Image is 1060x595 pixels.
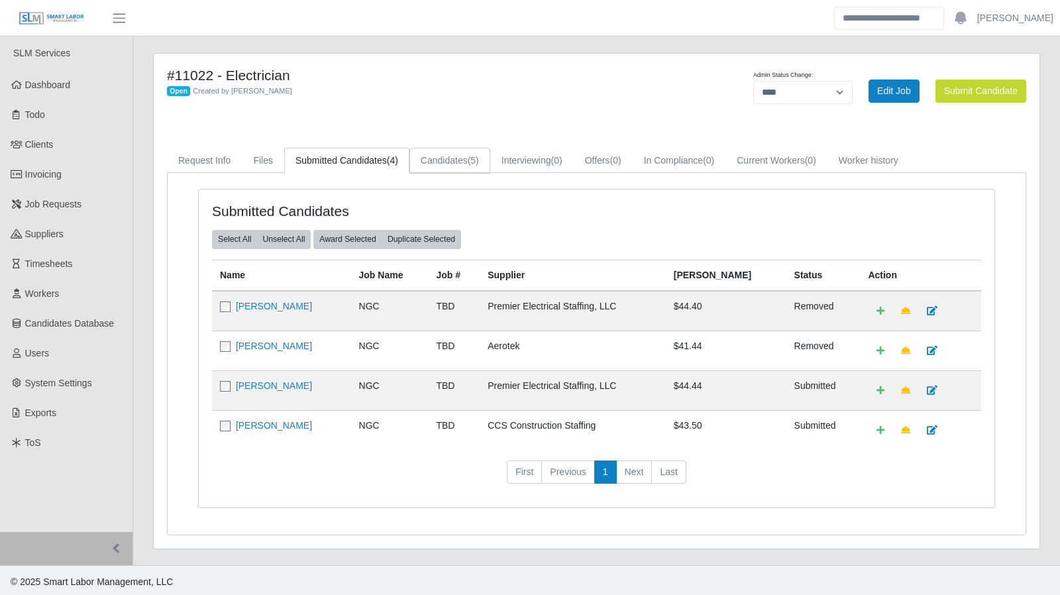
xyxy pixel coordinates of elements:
[351,260,429,291] th: Job Name
[480,260,666,291] th: Supplier
[786,331,861,370] td: removed
[935,80,1026,103] button: Submit Candidate
[725,148,827,174] a: Current Workers
[351,410,429,450] td: NGC
[834,7,944,30] input: Search
[786,291,861,331] td: removed
[786,370,861,410] td: submitted
[167,67,660,83] h4: #11022 - Electrician
[212,230,257,248] button: Select All
[13,48,70,58] span: SLM Services
[666,331,786,370] td: $41.44
[351,291,429,331] td: NGC
[786,410,861,450] td: submitted
[786,260,861,291] th: Status
[313,230,461,248] div: bulk actions
[242,148,284,174] a: Files
[551,155,562,166] span: (0)
[11,576,173,587] span: © 2025 Smart Labor Management, LLC
[428,331,480,370] td: TBD
[428,291,480,331] td: TBD
[490,148,574,174] a: Interviewing
[868,419,893,442] a: Add Default Cost Code
[428,260,480,291] th: Job #
[313,230,382,248] button: Award Selected
[25,109,45,120] span: Todo
[25,378,92,388] span: System Settings
[666,410,786,450] td: $43.50
[236,380,312,391] a: [PERSON_NAME]
[236,341,312,351] a: [PERSON_NAME]
[480,370,666,410] td: Premier Electrical Staffing, LLC
[25,169,62,180] span: Invoicing
[212,460,981,495] nav: pagination
[428,370,480,410] td: TBD
[892,299,919,323] a: Make Team Lead
[480,291,666,331] td: Premier Electrical Staffing, LLC
[25,229,64,239] span: Suppliers
[25,80,71,90] span: Dashboard
[892,379,919,402] a: Make Team Lead
[892,339,919,362] a: Make Team Lead
[382,230,461,248] button: Duplicate Selected
[351,370,429,410] td: NGC
[428,410,480,450] td: TBD
[977,11,1053,25] a: [PERSON_NAME]
[167,148,242,174] a: Request Info
[25,139,54,150] span: Clients
[753,71,813,80] label: Admin Status Change:
[25,258,73,269] span: Timesheets
[868,379,893,402] a: Add Default Cost Code
[633,148,726,174] a: In Compliance
[25,288,60,299] span: Workers
[212,203,521,219] h4: Submitted Candidates
[703,155,714,166] span: (0)
[25,437,41,448] span: ToS
[805,155,816,166] span: (0)
[869,80,920,103] a: Edit Job
[666,260,786,291] th: [PERSON_NAME]
[666,291,786,331] td: $44.40
[468,155,479,166] span: (5)
[193,87,292,95] span: Created by [PERSON_NAME]
[860,260,981,291] th: Action
[666,370,786,410] td: $44.44
[236,420,312,431] a: [PERSON_NAME]
[212,260,351,291] th: Name
[868,339,893,362] a: Add Default Cost Code
[574,148,633,174] a: Offers
[827,148,910,174] a: Worker history
[480,410,666,450] td: CCS Construction Staffing
[610,155,621,166] span: (0)
[236,301,312,311] a: [PERSON_NAME]
[256,230,311,248] button: Unselect All
[212,230,311,248] div: bulk actions
[480,331,666,370] td: Aerotek
[868,299,893,323] a: Add Default Cost Code
[167,86,190,97] span: Open
[25,348,50,358] span: Users
[387,155,398,166] span: (4)
[284,148,409,174] a: Submitted Candidates
[25,199,82,209] span: Job Requests
[19,11,85,26] img: SLM Logo
[409,148,490,174] a: Candidates
[594,460,617,484] a: 1
[351,331,429,370] td: NGC
[892,419,919,442] a: Make Team Lead
[25,407,56,418] span: Exports
[25,318,115,329] span: Candidates Database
